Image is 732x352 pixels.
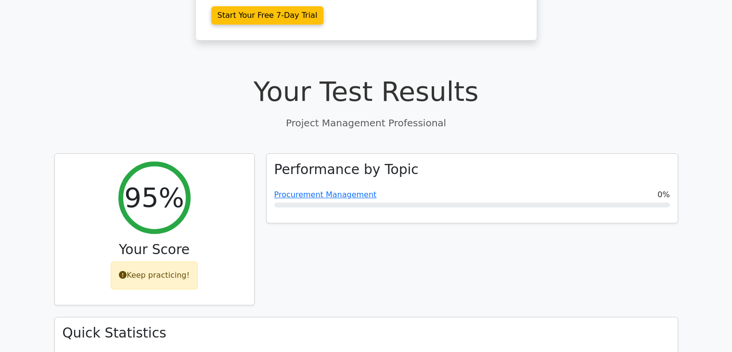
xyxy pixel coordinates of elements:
span: 0% [657,189,669,201]
div: Keep practicing! [111,261,198,289]
h3: Performance by Topic [274,162,419,178]
h1: Your Test Results [54,75,678,108]
h2: 95% [124,181,184,214]
h3: Quick Statistics [63,325,670,341]
p: Project Management Professional [54,116,678,130]
a: Start Your Free 7-Day Trial [211,6,324,25]
h3: Your Score [63,242,246,258]
a: Procurement Management [274,190,377,199]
